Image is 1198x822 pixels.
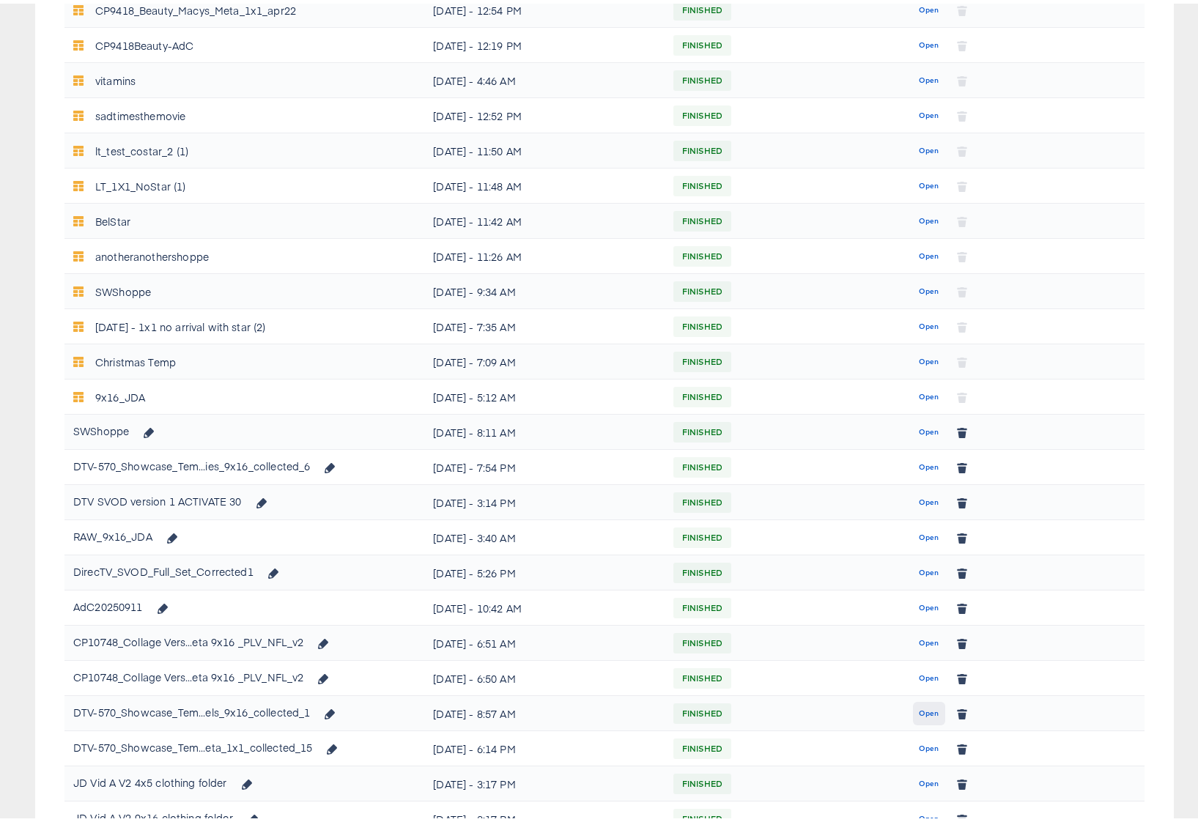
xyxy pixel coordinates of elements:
span: FINISHED [673,769,731,792]
div: LT_1X1_NoStar (1) [95,171,186,194]
span: FINISHED [673,241,731,264]
button: Open [913,100,944,124]
span: FINISHED [673,522,731,546]
div: [DATE] - 6:14 PM [433,733,656,757]
span: FINISHED [673,347,731,370]
div: [DATE] - 3:17 PM [433,769,656,792]
div: sadtimesthemovie [95,100,185,124]
div: Christmas Temp [95,347,176,370]
div: [DATE] - 11:26 AM [433,241,656,264]
div: [DATE] - 8:11 AM [433,417,656,440]
span: Open [919,738,939,752]
span: FINISHED [673,628,731,651]
div: AdC20250911 [73,591,177,616]
span: Open [919,176,939,189]
span: Open [919,352,939,365]
div: SWShoppe [73,415,163,440]
div: 9x16_JDA [95,382,145,405]
div: CP10748_Collage Vers...eta 9x16 _PLV_NFL_v2 [73,626,303,650]
div: [DATE] - 1x1 no arrival with star (2) [95,311,266,335]
div: DTV SVOD version 1 ACTIVATE 30 [73,486,276,511]
div: JD Vid A V2 4x5 clothing folder [73,767,261,792]
span: FINISHED [673,276,731,300]
span: Open [919,527,939,541]
div: DTV-570_Showcase_Tem...ies_9x16_collected_6 [73,451,310,474]
div: DTV-570_Showcase_Tem...eta_1x1_collected_15 [73,732,312,755]
span: FINISHED [673,100,731,124]
span: FINISHED [673,30,731,53]
button: Open [913,733,944,757]
button: Open [913,487,944,511]
div: [DATE] - 7:35 AM [433,311,656,335]
button: Open [913,593,944,616]
span: FINISHED [673,311,731,335]
div: [DATE] - 5:26 PM [433,558,656,581]
button: Open [913,206,944,229]
span: Open [919,141,939,154]
span: Open [919,563,939,576]
span: Open [919,668,939,681]
div: [DATE] - 8:57 AM [433,698,656,722]
span: FINISHED [673,417,731,440]
div: [DATE] - 5:12 AM [433,382,656,405]
div: [DATE] - 4:46 AM [433,65,656,89]
div: [DATE] - 11:50 AM [433,136,656,159]
span: FINISHED [673,698,731,722]
div: anotheranothershoppe [95,241,209,264]
span: Open [919,211,939,224]
button: Open [913,276,944,300]
button: Open [913,382,944,405]
button: Open [913,171,944,194]
span: Open [919,422,939,435]
div: [DATE] - 12:52 PM [433,100,656,124]
span: FINISHED [673,733,731,757]
span: FINISHED [673,487,731,511]
span: Open [919,316,939,330]
button: Open [913,558,944,581]
button: Open [913,311,944,335]
div: DirecTV_SVOD_Full_Set_Corrected1 [73,556,287,581]
div: [DATE] - 9:34 AM [433,276,656,300]
button: Open [913,65,944,89]
span: FINISHED [673,452,731,475]
div: [DATE] - 12:19 PM [433,30,656,53]
div: SWShoppe [95,276,151,300]
div: [DATE] - 6:50 AM [433,663,656,686]
div: [DATE] - 3:14 PM [433,487,656,511]
span: Open [919,457,939,470]
div: [DATE] - 6:51 AM [433,628,656,651]
div: [DATE] - 11:42 AM [433,206,656,229]
span: FINISHED [673,663,731,686]
div: vitamins [95,65,136,89]
button: Open [913,452,944,475]
span: FINISHED [673,382,731,405]
span: Open [919,492,939,506]
button: Open [913,769,944,792]
button: Open [913,347,944,370]
div: [DATE] - 10:42 AM [433,593,656,616]
div: RAW_9x16_JDA [73,521,186,546]
div: lt_test_costar_2 (1) [95,136,188,159]
div: BelStar [95,206,130,229]
button: Open [913,241,944,264]
span: Open [919,703,939,717]
div: [DATE] - 3:40 AM [433,522,656,546]
span: FINISHED [673,593,731,616]
div: [DATE] - 11:48 AM [433,171,656,194]
span: FINISHED [673,65,731,89]
span: Open [919,598,939,611]
span: Open [919,809,939,822]
button: Open [913,522,944,546]
div: [DATE] - 7:54 PM [433,452,656,475]
button: Open [913,136,944,159]
span: Open [919,70,939,84]
span: Open [919,633,939,646]
button: Open [913,663,944,686]
div: CP9418Beauty-AdC [95,30,193,53]
span: FINISHED [673,558,731,581]
button: Open [913,417,944,440]
span: Open [919,35,939,48]
span: FINISHED [673,206,731,229]
span: FINISHED [673,136,731,159]
span: Open [919,281,939,295]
